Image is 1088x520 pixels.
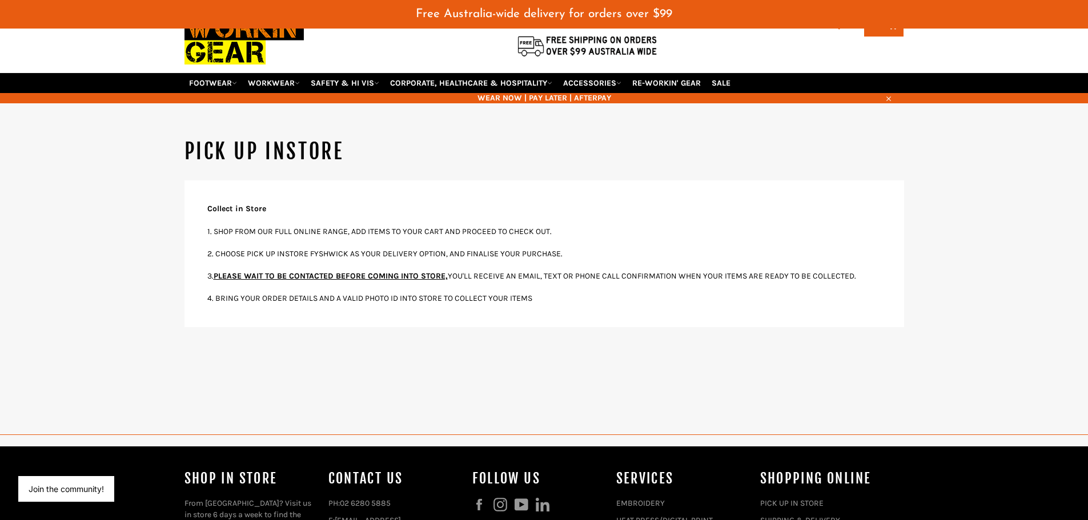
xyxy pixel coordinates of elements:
[760,498,824,508] a: PICK UP IN STORE
[516,34,659,58] img: Flat $9.95 shipping Australia wide
[184,138,904,166] h1: PICK UP INSTORE
[416,8,672,20] span: Free Australia-wide delivery for orders over $99
[184,8,304,72] img: Workin Gear leaders in Workwear, Safety Boots, PPE, Uniforms. Australia's No.1 in Workwear
[386,73,557,93] a: CORPORATE, HEALTHCARE & HOSPITALITY
[184,73,242,93] a: FOOTWEAR
[207,226,881,237] p: 1. SHOP FROM OUR FULL ONLINE RANGE, ADD ITEMS TO YOUR CART AND PROCEED TO CHECK OUT.
[616,498,665,508] a: EMBROIDERY
[328,498,461,509] p: PH:
[207,293,881,304] p: 4. BRING YOUR ORDER DETAILS AND A VALID PHOTO ID INTO STORE TO COLLECT YOUR ITEMS
[760,469,893,488] h4: SHOPPING ONLINE
[207,271,881,281] p: 3. YOU'LL RECEIVE AN EMAIL, TEXT OR PHONE CALL CONFIRMATION WHEN YOUR ITEMS ARE READY TO BE COLLE...
[559,73,626,93] a: ACCESSORIES
[616,469,749,488] h4: services
[340,498,391,508] a: 02 6280 5885
[184,469,317,488] h4: Shop In Store
[243,73,304,93] a: WORKWEAR
[628,73,705,93] a: RE-WORKIN' GEAR
[214,271,448,281] strong: PLEASE WAIT TO BE CONTACTED BEFORE COMING INTO STORE,
[184,92,904,103] span: WEAR NOW | PAY LATER | AFTERPAY
[29,484,104,494] button: Join the community!
[207,204,266,213] strong: Collect in Store
[306,73,384,93] a: SAFETY & HI VIS
[707,73,735,93] a: SALE
[207,248,881,259] p: 2. CHOOSE PICK UP INSTORE FYSHWICK AS YOUR DELIVERY OPTION, AND FINALISE YOUR PURCHASE.
[472,469,605,488] h4: Follow us
[328,469,461,488] h4: Contact Us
